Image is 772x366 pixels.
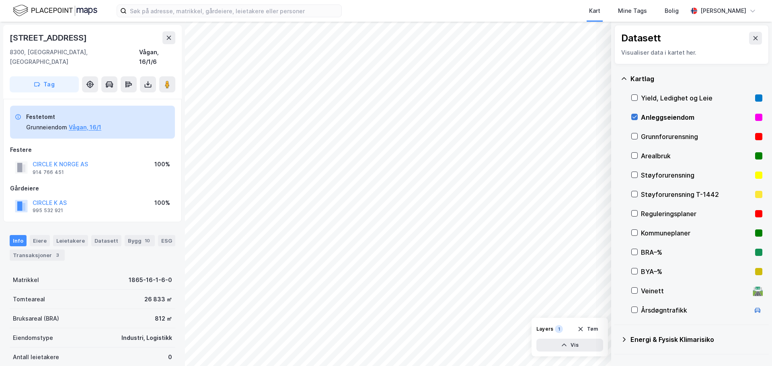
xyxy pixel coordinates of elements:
div: Vågan, 16/1/6 [139,47,175,67]
div: 10 [143,237,152,245]
div: [STREET_ADDRESS] [10,31,88,44]
div: 100% [154,159,170,169]
div: Festere [10,145,175,155]
div: 914 766 451 [33,169,64,176]
div: Bruksareal (BRA) [13,314,59,323]
div: Kontrollprogram for chat [732,327,772,366]
div: Datasett [91,235,121,246]
div: Grunneiendom [26,123,67,132]
div: ESG [158,235,175,246]
button: Vis [536,339,603,352]
div: Yield, Ledighet og Leie [641,93,752,103]
div: Info [10,235,27,246]
img: logo.f888ab2527a4732fd821a326f86c7f29.svg [13,4,97,18]
div: Støyforurensning T-1442 [641,190,752,199]
div: 812 ㎡ [155,314,172,323]
div: Bygg [125,235,155,246]
div: Årsdøgntrafikk [641,305,749,315]
div: Antall leietakere [13,352,59,362]
div: 1865-16-1-6-0 [129,275,172,285]
div: Støyforurensning [641,170,752,180]
button: Tøm [572,323,603,335]
div: Transaksjoner [10,249,65,261]
div: Energi & Fysisk Klimarisiko [630,335,762,344]
div: [PERSON_NAME] [700,6,746,16]
div: Datasett [621,32,661,45]
div: Mine Tags [618,6,647,16]
div: Eiendomstype [13,333,53,343]
button: Vågan, 16/1 [69,123,101,132]
div: Tomteareal [13,294,45,304]
div: Gårdeiere [10,184,175,193]
div: BYA–% [641,267,752,276]
div: Layers [536,326,553,332]
div: Veinett [641,286,749,296]
iframe: Chat Widget [732,327,772,366]
div: Kartlag [630,74,762,84]
div: 26 833 ㎡ [144,294,172,304]
div: Industri, Logistikk [121,333,172,343]
div: 3 [53,251,62,259]
div: Leietakere [53,235,88,246]
input: Søk på adresse, matrikkel, gårdeiere, leietakere eller personer [127,5,341,17]
div: 🛣️ [752,286,763,296]
div: Kommuneplaner [641,228,752,238]
button: Tag [10,76,79,92]
div: Kart [589,6,600,16]
div: Festetomt [26,112,101,122]
div: Reguleringsplaner [641,209,752,219]
div: Visualiser data i kartet her. [621,48,762,57]
div: Arealbruk [641,151,752,161]
div: BRA–% [641,247,752,257]
div: 0 [168,352,172,362]
div: 995 532 921 [33,207,63,214]
div: 1 [555,325,563,333]
div: Grunnforurensning [641,132,752,141]
div: 8300, [GEOGRAPHIC_DATA], [GEOGRAPHIC_DATA] [10,47,139,67]
div: Eiere [30,235,50,246]
div: 100% [154,198,170,208]
div: Bolig [665,6,679,16]
div: Matrikkel [13,275,39,285]
div: Anleggseiendom [641,112,752,122]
